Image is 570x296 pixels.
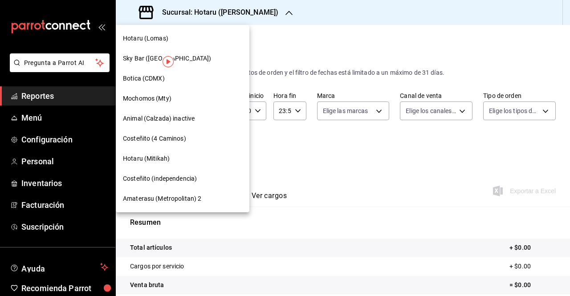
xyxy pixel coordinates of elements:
div: Costeñito (4 Caminos) [116,129,249,149]
span: Costeñito (independencia) [123,174,197,183]
span: Hotaru (Lomas) [123,34,168,43]
div: Mochomos (Mty) [116,89,249,109]
span: Costeñito (4 Caminos) [123,134,186,143]
div: Botica (CDMX) [116,69,249,89]
div: Hotaru (Mitikah) [116,149,249,169]
div: Costeñito (independencia) [116,169,249,189]
span: Animal (Calzada) inactive [123,114,195,123]
span: Botica (CDMX) [123,74,165,83]
img: Tooltip marker [163,56,174,67]
div: Hotaru (Lomas) [116,28,249,49]
span: Mochomos (Mty) [123,94,171,103]
div: Animal (Calzada) inactive [116,109,249,129]
div: Amaterasu (Metropolitan) 2 [116,189,249,209]
span: Amaterasu (Metropolitan) 2 [123,194,201,203]
div: Sky Bar ([GEOGRAPHIC_DATA]) [116,49,249,69]
span: Sky Bar ([GEOGRAPHIC_DATA]) [123,54,212,63]
span: Hotaru (Mitikah) [123,154,170,163]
